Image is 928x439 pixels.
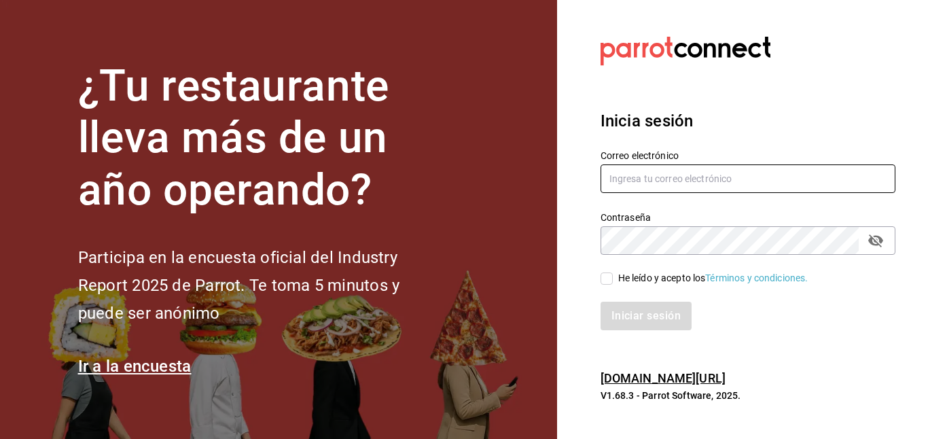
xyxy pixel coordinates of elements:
[601,150,895,160] label: Correo electrónico
[601,109,895,133] h3: Inicia sesión
[864,229,887,252] button: passwordField
[78,60,445,217] h1: ¿Tu restaurante lleva más de un año operando?
[601,389,895,402] p: V1.68.3 - Parrot Software, 2025.
[601,371,726,385] a: [DOMAIN_NAME][URL]
[705,273,808,283] a: Términos y condiciones.
[78,357,192,376] a: Ir a la encuesta
[601,212,895,222] label: Contraseña
[601,164,895,193] input: Ingresa tu correo electrónico
[618,271,808,285] div: He leído y acepto los
[78,244,445,327] h2: Participa en la encuesta oficial del Industry Report 2025 de Parrot. Te toma 5 minutos y puede se...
